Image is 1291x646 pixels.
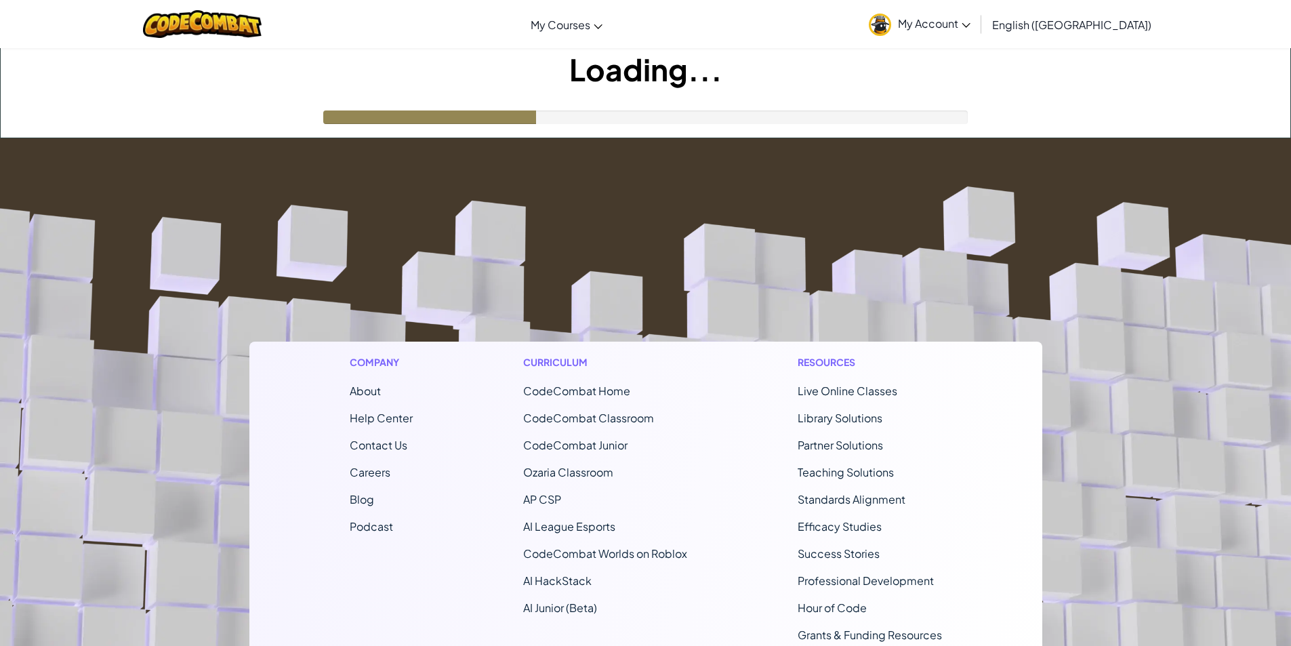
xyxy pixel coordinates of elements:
img: avatar [869,14,891,36]
a: My Account [862,3,977,45]
a: Teaching Solutions [798,465,894,479]
a: About [350,384,381,398]
a: CodeCombat Classroom [523,411,654,425]
a: Help Center [350,411,413,425]
h1: Resources [798,355,942,369]
a: Efficacy Studies [798,519,882,533]
h1: Loading... [1,48,1290,90]
a: AP CSP [523,492,561,506]
a: AI HackStack [523,573,592,588]
a: Hour of Code [798,601,867,615]
span: My Account [898,16,970,31]
a: Live Online Classes [798,384,897,398]
a: My Courses [524,6,609,43]
a: Podcast [350,519,393,533]
a: Partner Solutions [798,438,883,452]
a: CodeCombat Junior [523,438,628,452]
a: AI League Esports [523,519,615,533]
a: Blog [350,492,374,506]
a: CodeCombat Worlds on Roblox [523,546,687,561]
a: Careers [350,465,390,479]
span: English ([GEOGRAPHIC_DATA]) [992,18,1151,32]
a: Success Stories [798,546,880,561]
a: English ([GEOGRAPHIC_DATA]) [985,6,1158,43]
a: Professional Development [798,573,934,588]
img: CodeCombat logo [143,10,262,38]
a: Standards Alignment [798,492,905,506]
span: CodeCombat Home [523,384,630,398]
h1: Company [350,355,413,369]
span: Contact Us [350,438,407,452]
a: Library Solutions [798,411,882,425]
a: Grants & Funding Resources [798,628,942,642]
a: AI Junior (Beta) [523,601,597,615]
h1: Curriculum [523,355,687,369]
a: Ozaria Classroom [523,465,613,479]
span: My Courses [531,18,590,32]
